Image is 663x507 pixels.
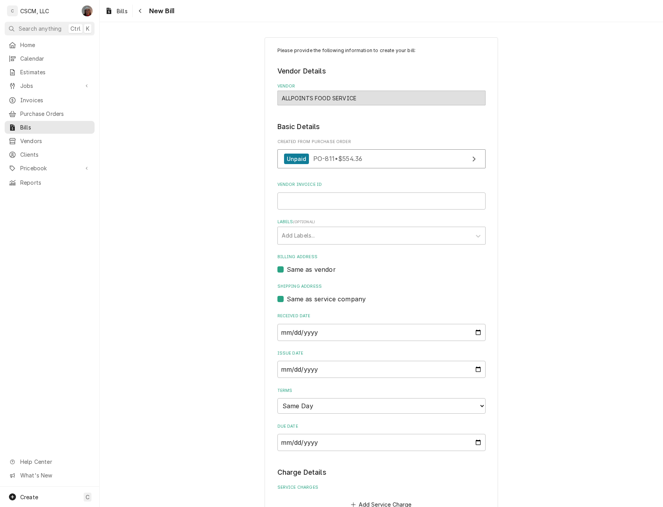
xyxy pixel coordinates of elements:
[277,350,486,357] label: Issue Date
[20,471,90,479] span: What's New
[82,5,93,16] div: Dena Vecchetti's Avatar
[70,24,81,33] span: Ctrl
[277,122,486,132] legend: Basic Details
[277,283,486,303] div: Shipping Address
[147,6,174,16] span: New Bill
[20,82,79,90] span: Jobs
[5,162,95,175] a: Go to Pricebook
[277,423,486,451] div: Due Date
[20,68,91,76] span: Estimates
[277,423,486,430] label: Due Date
[277,139,486,145] span: Created From Purchase Order
[287,265,336,274] label: Same as vendor
[102,5,131,17] a: Bills
[82,5,93,16] div: DV
[20,123,91,131] span: Bills
[277,313,486,319] label: Received Date
[5,135,95,147] a: Vendors
[5,22,95,35] button: Search anythingCtrlK
[20,41,91,49] span: Home
[277,83,486,89] label: Vendor
[277,484,486,491] label: Service Charges
[134,5,147,17] button: Navigate back
[20,137,91,145] span: Vendors
[287,294,366,304] label: Same as service company
[86,493,89,501] span: C
[5,79,95,92] a: Go to Jobs
[20,54,91,63] span: Calendar
[277,139,486,172] div: Created From Purchase Order
[277,254,486,260] label: Billing Address
[277,254,486,274] div: Billing Address
[277,350,486,378] div: Issue Date
[20,150,91,159] span: Clients
[5,38,95,51] a: Home
[5,455,95,468] a: Go to Help Center
[277,388,486,414] div: Terms
[277,91,486,105] div: ALLPOINTS FOOD SERVICE
[20,110,91,118] span: Purchase Orders
[5,121,95,134] a: Bills
[277,467,486,477] legend: Charge Details
[19,24,61,33] span: Search anything
[20,458,90,466] span: Help Center
[20,178,91,187] span: Reports
[5,66,95,79] a: Estimates
[284,154,309,164] div: Unpaid
[20,7,49,15] div: CSCM, LLC
[20,96,91,104] span: Invoices
[277,361,486,378] input: yyyy-mm-dd
[313,155,362,163] span: PO-811 • $554.36
[277,66,486,76] legend: Vendor Details
[277,219,486,244] div: Labels
[20,494,38,500] span: Create
[277,313,486,341] div: Received Date
[277,388,486,394] label: Terms
[7,5,18,16] div: C
[5,107,95,120] a: Purchase Orders
[277,434,486,451] input: yyyy-mm-dd
[277,83,486,105] div: Vendor
[5,176,95,189] a: Reports
[277,149,486,168] a: View Purchase Order
[277,283,486,290] label: Shipping Address
[5,94,95,107] a: Invoices
[277,219,486,225] label: Labels
[5,148,95,161] a: Clients
[277,47,486,54] p: Please provide the following information to create your bill:
[117,7,128,15] span: Bills
[277,324,486,341] input: yyyy-mm-dd
[5,469,95,482] a: Go to What's New
[277,182,486,188] label: Vendor Invoice ID
[20,164,79,172] span: Pricebook
[277,182,486,209] div: Vendor Invoice ID
[293,220,315,224] span: ( optional )
[5,52,95,65] a: Calendar
[86,24,89,33] span: K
